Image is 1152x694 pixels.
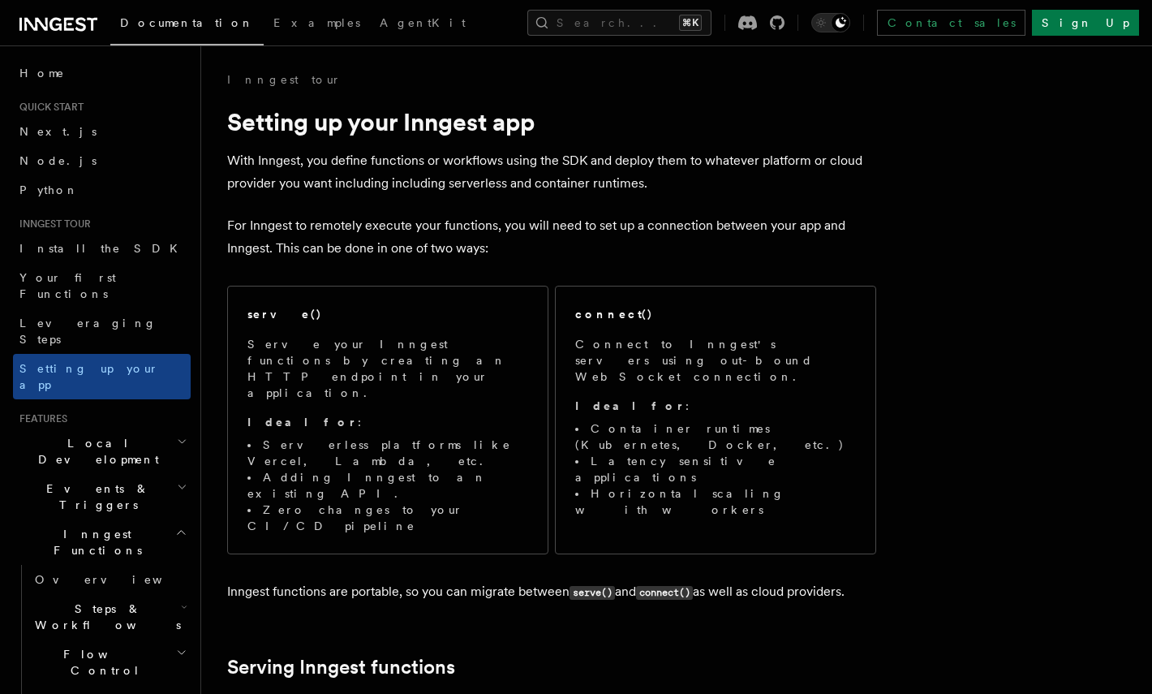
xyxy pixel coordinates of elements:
[227,107,876,136] h1: Setting up your Inngest app
[13,234,191,263] a: Install the SDK
[575,453,856,485] li: Latency sensitive applications
[380,16,466,29] span: AgentKit
[28,640,191,685] button: Flow Control
[19,65,65,81] span: Home
[877,10,1025,36] a: Contact sales
[28,565,191,594] a: Overview
[13,412,67,425] span: Features
[13,101,84,114] span: Quick start
[575,398,856,414] p: :
[13,117,191,146] a: Next.js
[19,154,97,167] span: Node.js
[13,526,175,558] span: Inngest Functions
[227,214,876,260] p: For Inngest to remotely execute your functions, you will need to set up a connection between your...
[28,601,181,633] span: Steps & Workflows
[575,306,653,322] h2: connect()
[13,519,191,565] button: Inngest Functions
[247,306,322,322] h2: serve()
[28,646,176,679] span: Flow Control
[679,15,702,31] kbd: ⌘K
[19,317,157,346] span: Leveraging Steps
[13,175,191,205] a: Python
[13,474,191,519] button: Events & Triggers
[264,5,370,44] a: Examples
[811,13,850,32] button: Toggle dark mode
[19,271,116,300] span: Your first Functions
[19,242,187,255] span: Install the SDK
[227,656,455,679] a: Serving Inngest functions
[19,362,159,391] span: Setting up your app
[13,481,177,513] span: Events & Triggers
[570,586,615,600] code: serve()
[247,336,528,401] p: Serve your Inngest functions by creating an HTTP endpoint in your application.
[19,183,79,196] span: Python
[247,414,528,430] p: :
[227,286,548,554] a: serve()Serve your Inngest functions by creating an HTTP endpoint in your application.Ideal for:Se...
[575,420,856,453] li: Container runtimes (Kubernetes, Docker, etc.)
[370,5,475,44] a: AgentKit
[13,146,191,175] a: Node.js
[527,10,711,36] button: Search...⌘K
[575,336,856,385] p: Connect to Inngest's servers using out-bound WebSocket connection.
[227,580,876,604] p: Inngest functions are portable, so you can migrate between and as well as cloud providers.
[227,71,341,88] a: Inngest tour
[247,416,358,429] strong: Ideal for
[35,573,202,586] span: Overview
[575,399,686,412] strong: Ideal for
[575,485,856,518] li: Horizontal scaling with workers
[247,502,528,534] li: Zero changes to your CI/CD pipeline
[247,437,528,469] li: Serverless platforms like Vercel, Lambda, etc.
[13,308,191,354] a: Leveraging Steps
[13,58,191,88] a: Home
[120,16,254,29] span: Documentation
[110,5,264,45] a: Documentation
[555,286,876,554] a: connect()Connect to Inngest's servers using out-bound WebSocket connection.Ideal for:Container ru...
[13,263,191,308] a: Your first Functions
[273,16,360,29] span: Examples
[28,594,191,640] button: Steps & Workflows
[247,469,528,502] li: Adding Inngest to an existing API.
[13,435,177,468] span: Local Development
[13,218,91,231] span: Inngest tour
[636,586,693,600] code: connect()
[19,125,97,138] span: Next.js
[227,149,876,195] p: With Inngest, you define functions or workflows using the SDK and deploy them to whatever platfor...
[13,354,191,399] a: Setting up your app
[13,429,191,474] button: Local Development
[1032,10,1139,36] a: Sign Up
